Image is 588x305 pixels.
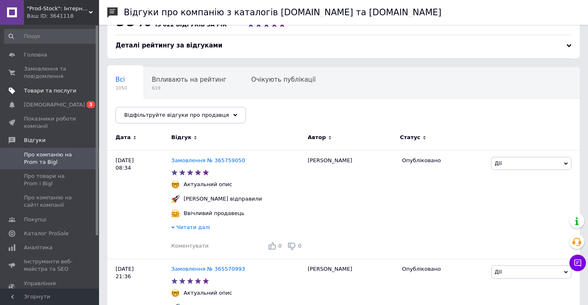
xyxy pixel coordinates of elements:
[171,242,208,250] div: Коментувати
[152,76,227,83] span: Впливають на рейтинг
[298,243,301,249] span: 0
[251,76,316,83] span: Очікують публікації
[24,151,76,166] span: Про компанію на Prom та Bigl
[182,289,234,297] div: Актуальний опис
[24,216,46,223] span: Покупці
[182,210,246,217] div: Ввічливий продавець
[24,101,85,109] span: [DEMOGRAPHIC_DATA]
[87,101,95,108] span: 3
[171,157,245,163] a: Замовлення № 365759050
[308,134,326,141] span: Автор
[495,160,502,166] span: Дії
[124,7,442,17] h1: Відгуки про компанію з каталогів [DOMAIN_NAME] та [DOMAIN_NAME]
[24,194,76,209] span: Про компанію на сайті компанії
[171,289,179,297] img: :nerd_face:
[402,157,484,164] div: Опубліковано
[4,29,97,44] input: Пошук
[27,12,99,20] div: Ваш ID: 3641118
[27,5,89,12] span: "Prod-Stock": Інтернет-магазин продуктів харчування та господарчих товарів
[116,134,131,141] span: Дата
[107,150,171,259] div: [DATE] 08:34
[24,51,47,59] span: Головна
[182,195,264,203] div: [PERSON_NAME] відправили
[278,243,281,249] span: 0
[24,280,76,295] span: Управління сайтом
[171,180,179,189] img: :nerd_face:
[171,195,179,203] img: :rocket:
[304,150,398,259] div: [PERSON_NAME]
[24,244,52,251] span: Аналітика
[171,209,179,218] img: :hugging_face:
[24,258,76,273] span: Інструменти веб-майстра та SEO
[171,224,304,233] div: Читати далі
[24,137,45,144] span: Відгуки
[116,41,571,50] div: Деталі рейтингу за відгуками
[24,65,76,80] span: Замовлення та повідомлення
[495,269,502,275] span: Дії
[171,243,208,249] span: Коментувати
[124,112,229,118] span: Відфільтруйте відгуки про продавця
[24,87,76,95] span: Товари та послуги
[24,230,68,237] span: Каталог ProSale
[171,134,191,141] span: Відгук
[24,115,76,130] span: Показники роботи компанії
[107,99,216,130] div: Опубліковані без коментаря
[569,255,586,271] button: Чат з покупцем
[400,134,420,141] span: Статус
[152,85,227,91] span: 619
[24,173,76,187] span: Про товари на Prom і Bigl
[116,76,125,83] span: Всі
[176,224,210,230] span: Читати далі
[182,181,234,188] div: Актуальний опис
[116,85,127,91] span: 1050
[171,266,245,272] a: Замовлення № 365570993
[402,265,484,273] div: Опубліковано
[116,42,222,49] span: Деталі рейтингу за відгуками
[116,107,199,115] span: Опубліковані без комен...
